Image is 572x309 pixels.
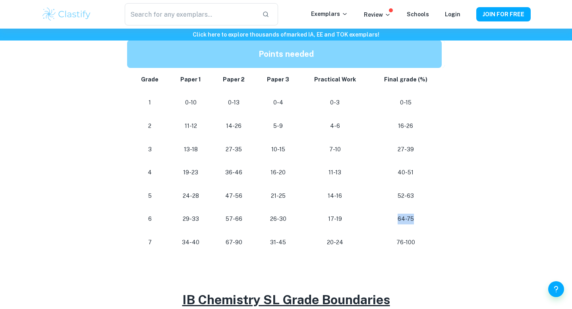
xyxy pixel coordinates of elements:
p: 27-35 [218,144,250,155]
p: 4-6 [307,121,363,131]
p: Review [364,10,391,19]
p: 2 [137,121,163,131]
p: 1 [137,97,163,108]
p: 0-3 [307,97,363,108]
strong: Paper 1 [180,76,201,83]
p: Exemplars [311,10,348,18]
p: 20-24 [307,237,363,248]
p: 0-13 [218,97,250,108]
p: 52-63 [376,191,435,201]
strong: Grade [141,76,158,83]
p: 7 [137,237,163,248]
p: 67-90 [218,237,250,248]
h6: Click here to explore thousands of marked IA, EE and TOK exemplars ! [2,30,570,39]
p: 17-19 [307,214,363,224]
p: 40-51 [376,167,435,178]
button: Help and Feedback [548,281,564,297]
p: 36-46 [218,167,250,178]
p: 47-56 [218,191,250,201]
p: 34-40 [176,237,206,248]
button: JOIN FOR FREE [476,7,531,21]
p: 14-16 [307,191,363,201]
u: IB Chemistry SL Grade Boundaries [182,292,390,307]
p: 76-100 [376,237,435,248]
p: 16-20 [262,167,294,178]
p: 31-45 [262,237,294,248]
p: 11-12 [176,121,206,131]
img: Clastify logo [41,6,92,22]
p: 4 [137,167,163,178]
p: 0-10 [176,97,206,108]
p: 6 [137,214,163,224]
p: 16-26 [376,121,435,131]
p: 14-26 [218,121,250,131]
strong: Final grade (%) [384,76,427,83]
p: 10-15 [262,144,294,155]
p: 64-75 [376,214,435,224]
p: 5 [137,191,163,201]
p: 26-30 [262,214,294,224]
strong: Practical Work [314,76,356,83]
p: 5-9 [262,121,294,131]
strong: Paper 3 [267,76,289,83]
p: 24-28 [176,191,206,201]
a: Schools [407,11,429,17]
p: 11-13 [307,167,363,178]
p: 29-33 [176,214,206,224]
p: 0-15 [376,97,435,108]
p: 57-66 [218,214,250,224]
p: 0-4 [262,97,294,108]
a: Login [445,11,460,17]
p: 3 [137,144,163,155]
strong: Paper 2 [223,76,245,83]
p: 19-23 [176,167,206,178]
p: 13-18 [176,144,206,155]
p: 21-25 [262,191,294,201]
strong: Points needed [259,49,314,59]
p: 7-10 [307,144,363,155]
input: Search for any exemplars... [125,3,256,25]
p: 27-39 [376,144,435,155]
